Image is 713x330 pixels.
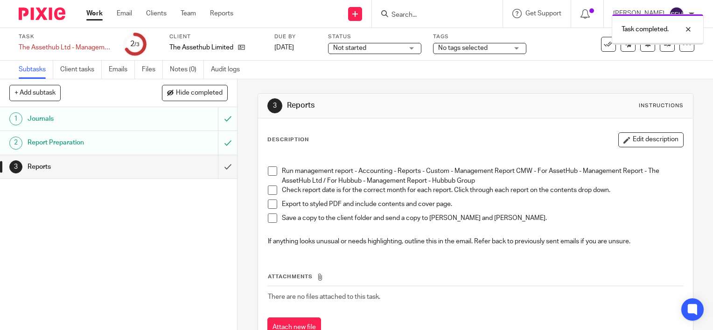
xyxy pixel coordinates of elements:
[146,9,167,18] a: Clients
[282,186,683,195] p: Check report date is for the correct month for each report. Click through each report on the cont...
[268,274,313,279] span: Attachments
[28,160,148,174] h1: Reports
[274,44,294,51] span: [DATE]
[267,136,309,144] p: Description
[9,85,61,101] button: + Add subtask
[268,294,380,300] span: There are no files attached to this task.
[438,45,488,51] span: No tags selected
[210,9,233,18] a: Reports
[669,7,684,21] img: svg%3E
[639,102,684,110] div: Instructions
[142,61,163,79] a: Files
[19,61,53,79] a: Subtasks
[622,25,669,34] p: Task completed.
[328,33,421,41] label: Status
[169,33,263,41] label: Client
[19,33,112,41] label: Task
[211,61,247,79] a: Audit logs
[169,43,233,52] p: The Assethub Limited
[268,237,683,246] p: If anything looks unusual or needs highlighting, outline this in the email. Refer back to previou...
[28,136,148,150] h1: Report Preparation
[28,112,148,126] h1: Journals
[282,213,683,223] p: Save a copy to the client folder and send a copy to [PERSON_NAME] and [PERSON_NAME].
[9,137,22,150] div: 2
[287,101,495,110] h1: Reports
[333,45,366,51] span: Not started
[618,132,684,147] button: Edit description
[109,61,135,79] a: Emails
[282,199,683,209] p: Export to styled PDF and include contents and cover page.
[181,9,196,18] a: Team
[130,39,140,49] div: 2
[170,61,204,79] a: Notes (0)
[267,98,282,113] div: 3
[86,9,103,18] a: Work
[19,7,65,20] img: Pixie
[176,89,223,97] span: Hide completed
[60,61,102,79] a: Client tasks
[9,160,22,173] div: 3
[274,33,316,41] label: Due by
[134,42,140,47] small: /3
[117,9,132,18] a: Email
[9,112,22,125] div: 1
[162,85,228,101] button: Hide completed
[282,166,683,186] p: Run management report - Accounting - Reports - Custom - Management Report CMW - For AssetHub - Ma...
[19,43,112,52] div: The Assethub Ltd - Management Accounts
